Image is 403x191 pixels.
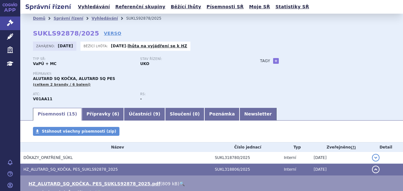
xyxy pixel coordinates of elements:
[58,44,73,48] strong: [DATE]
[140,92,241,96] p: RS:
[33,76,115,81] span: ALUTARD SQ KOČKA, ALUTARD SQ PES
[284,155,296,160] span: Interní
[372,166,380,173] button: detail
[205,3,246,11] a: Písemnosti SŘ
[281,142,310,152] th: Typ
[128,44,187,48] a: lhůta na vyjádření se k HZ
[124,108,165,121] a: Účastníci (9)
[260,57,270,65] h3: Tagy
[54,16,83,21] a: Správní řízení
[23,167,118,172] span: HZ_ALUTARD_SQ_KOČKA, PES_SUKLS92878_2025
[33,82,91,87] span: (celkem 2 brandy / 6 balení)
[240,108,277,121] a: Newsletter
[195,111,198,116] span: 0
[29,181,160,186] a: HZ_ALUTARD_SQ_KOČKA, PES_SUKLS92878_2025.pdf
[113,3,167,11] a: Referenční skupiny
[20,142,212,152] th: Název
[20,2,76,11] h2: Správní řízení
[84,43,109,49] span: Běžící lhůta:
[111,43,187,49] p: -
[140,97,142,101] strong: -
[33,16,45,21] a: Domů
[33,57,134,61] p: Typ SŘ:
[69,111,75,116] span: 15
[204,108,240,121] a: Poznámka
[310,152,369,164] td: [DATE]
[33,72,247,76] p: Přípravky:
[140,57,241,61] p: Stav řízení:
[23,155,73,160] span: DŮKAZY_OPATŘENÉ_SÚKL
[212,152,281,164] td: SUKL318780/2025
[273,3,311,11] a: Statistiky SŘ
[179,181,185,186] a: 🔍
[33,97,52,101] strong: ZVÍŘECÍ ALERGENY
[33,92,134,96] p: ATC:
[114,111,117,116] span: 6
[104,30,121,36] a: VERSO
[92,16,118,21] a: Vyhledávání
[76,3,112,11] a: Vyhledávání
[273,58,279,64] a: +
[310,142,369,152] th: Zveřejněno
[212,164,281,175] td: SUKL318806/2025
[162,181,178,186] span: 809 kB
[33,108,82,121] a: Písemnosti (15)
[165,108,204,121] a: Sloučení (0)
[82,108,124,121] a: Přípravky (6)
[155,111,158,116] span: 9
[169,3,203,11] a: Běžící lhůty
[36,43,56,49] span: Zahájeno:
[33,62,56,66] strong: VaPÚ + MC
[369,142,403,152] th: Detail
[212,142,281,152] th: Číslo jednací
[247,3,272,11] a: Moje SŘ
[33,30,99,37] strong: SUKLS92878/2025
[33,127,119,136] a: Stáhnout všechny písemnosti (zip)
[372,154,380,161] button: detail
[351,145,356,150] abbr: (?)
[42,129,116,134] span: Stáhnout všechny písemnosti (zip)
[111,44,126,48] strong: [DATE]
[140,62,149,66] strong: UKO
[284,167,296,172] span: Interní
[310,164,369,175] td: [DATE]
[29,181,397,187] li: ( )
[126,14,170,23] li: SUKLS92878/2025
